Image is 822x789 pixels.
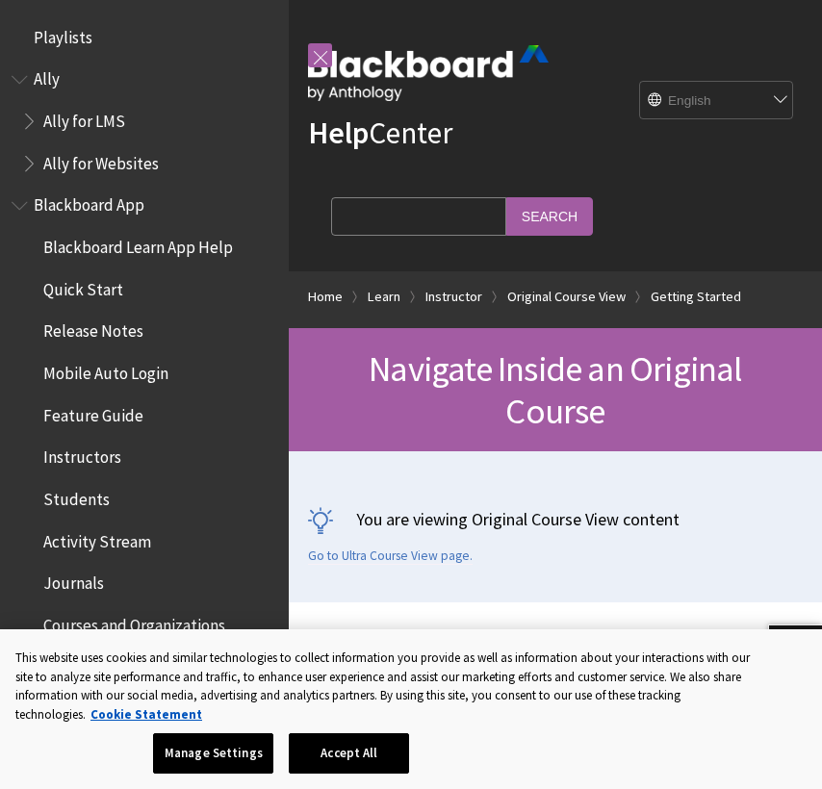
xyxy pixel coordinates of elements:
[369,346,741,433] span: Navigate Inside an Original Course
[43,399,143,425] span: Feature Guide
[289,733,409,774] button: Accept All
[308,547,473,565] a: Go to Ultra Course View page.
[15,649,765,724] div: This website uses cookies and similar technologies to collect information you provide as well as ...
[34,21,92,47] span: Playlists
[43,568,104,594] span: Journals
[43,147,159,173] span: Ally for Websites
[640,82,794,120] select: Site Language Selector
[43,525,151,551] span: Activity Stream
[12,64,277,180] nav: Book outline for Anthology Ally Help
[308,285,343,309] a: Home
[43,105,125,131] span: Ally for LMS
[43,316,143,342] span: Release Notes
[43,442,121,468] span: Instructors
[43,231,233,257] span: Blackboard Learn App Help
[308,114,452,152] a: HelpCenter
[308,45,549,101] img: Blackboard by Anthology
[43,483,110,509] span: Students
[153,733,273,774] button: Manage Settings
[90,706,202,723] a: More information about your privacy, opens in a new tab
[506,197,593,235] input: Search
[34,190,144,216] span: Blackboard App
[425,285,482,309] a: Instructor
[43,357,168,383] span: Mobile Auto Login
[43,609,225,635] span: Courses and Organizations
[308,507,803,531] p: You are viewing Original Course View content
[651,285,741,309] a: Getting Started
[308,114,369,152] strong: Help
[368,285,400,309] a: Learn
[507,285,626,309] a: Original Course View
[43,273,123,299] span: Quick Start
[12,21,277,54] nav: Book outline for Playlists
[34,64,60,89] span: Ally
